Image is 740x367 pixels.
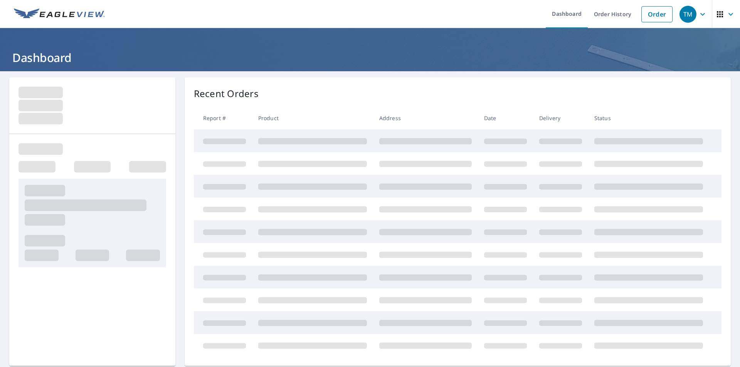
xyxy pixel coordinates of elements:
th: Status [588,107,709,129]
th: Address [373,107,478,129]
th: Date [478,107,533,129]
th: Product [252,107,373,129]
img: EV Logo [14,8,105,20]
a: Order [641,6,673,22]
div: TM [679,6,696,23]
p: Recent Orders [194,87,259,101]
h1: Dashboard [9,50,731,65]
th: Delivery [533,107,588,129]
th: Report # [194,107,252,129]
